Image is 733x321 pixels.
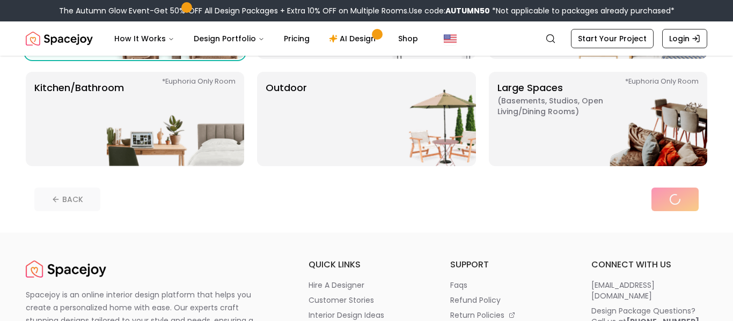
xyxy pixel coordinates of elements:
[450,310,566,320] a: return policies
[409,5,490,16] span: Use code:
[107,72,244,166] img: Kitchen/Bathroom *Euphoria Only
[497,80,632,158] p: Large Spaces
[591,280,707,301] a: [EMAIL_ADDRESS][DOMAIN_NAME]
[497,95,632,117] span: ( Basements, Studios, Open living/dining rooms )
[309,310,424,320] a: interior design ideas
[309,258,424,271] h6: quick links
[339,72,476,166] img: Outdoor
[450,280,467,290] p: faqs
[390,28,427,49] a: Shop
[450,310,504,320] p: return policies
[309,295,424,305] a: customer stories
[26,258,106,280] img: Spacejoy Logo
[309,280,364,290] p: hire a designer
[450,280,566,290] a: faqs
[309,310,384,320] p: interior design ideas
[570,72,707,166] img: Large Spaces *Euphoria Only
[450,295,501,305] p: refund policy
[106,28,427,49] nav: Main
[591,258,707,271] h6: connect with us
[320,28,387,49] a: AI Design
[490,5,675,16] span: *Not applicable to packages already purchased*
[662,29,707,48] a: Login
[309,280,424,290] a: hire a designer
[445,5,490,16] b: AUTUMN50
[26,21,707,56] nav: Global
[444,32,457,45] img: United States
[26,258,106,280] a: Spacejoy
[275,28,318,49] a: Pricing
[309,295,374,305] p: customer stories
[59,5,675,16] div: The Autumn Glow Event-Get 50% OFF All Design Packages + Extra 10% OFF on Multiple Rooms.
[26,28,93,49] a: Spacejoy
[266,80,307,158] p: Outdoor
[26,28,93,49] img: Spacejoy Logo
[450,258,566,271] h6: support
[450,295,566,305] a: refund policy
[106,28,183,49] button: How It Works
[185,28,273,49] button: Design Portfolio
[571,29,654,48] a: Start Your Project
[34,80,124,158] p: Kitchen/Bathroom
